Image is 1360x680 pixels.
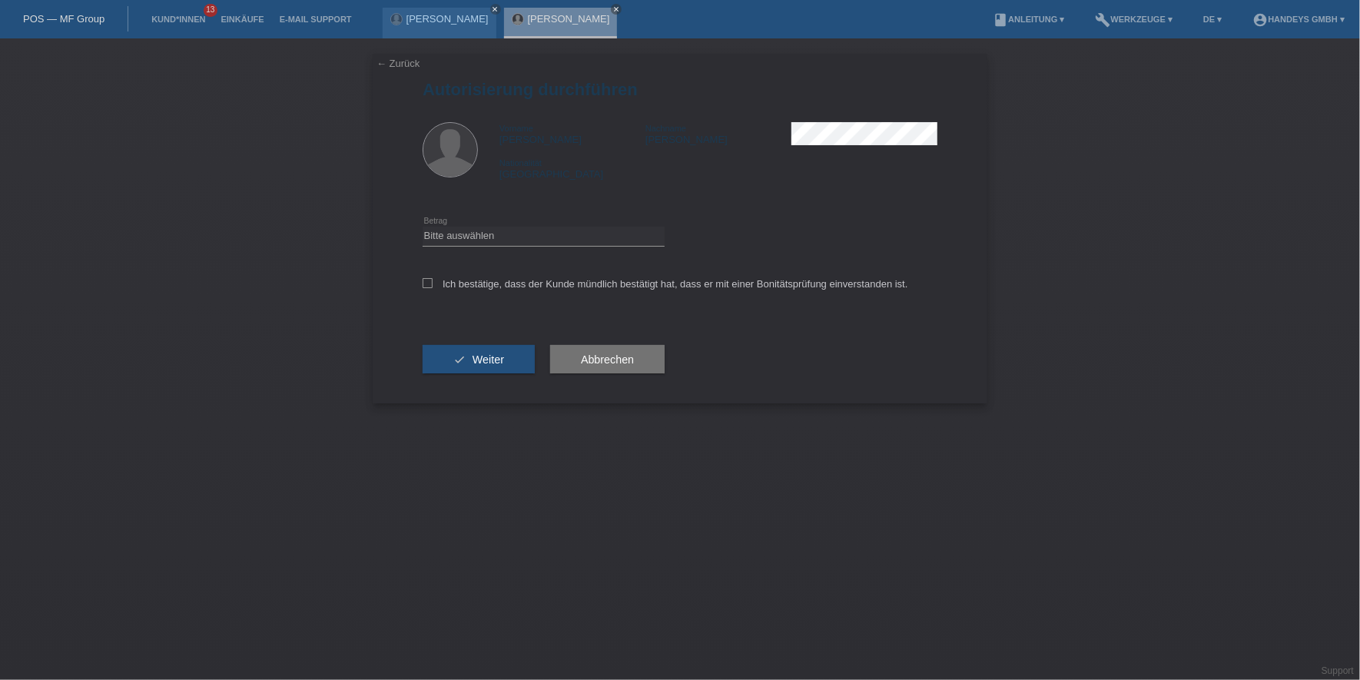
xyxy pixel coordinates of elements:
i: close [492,5,499,13]
a: ← Zurück [376,58,420,69]
h1: Autorisierung durchführen [423,80,937,99]
button: Abbrechen [550,345,665,374]
a: [PERSON_NAME] [406,13,489,25]
a: buildWerkzeuge ▾ [1088,15,1181,24]
a: close [490,4,501,15]
i: book [993,12,1008,28]
i: account_circle [1252,12,1268,28]
a: POS — MF Group [23,13,104,25]
a: bookAnleitung ▾ [985,15,1072,24]
div: [GEOGRAPHIC_DATA] [499,157,645,180]
span: Weiter [473,353,504,366]
span: Abbrechen [581,353,634,366]
a: account_circleHandeys GmbH ▾ [1245,15,1352,24]
span: 13 [204,4,217,17]
label: Ich bestätige, dass der Kunde mündlich bestätigt hat, dass er mit einer Bonitätsprüfung einversta... [423,278,908,290]
a: Kund*innen [144,15,213,24]
a: DE ▾ [1196,15,1229,24]
div: [PERSON_NAME] [645,122,791,145]
i: build [1096,12,1111,28]
div: [PERSON_NAME] [499,122,645,145]
span: Vorname [499,124,533,133]
i: check [453,353,466,366]
span: Nationalität [499,158,542,168]
a: [PERSON_NAME] [528,13,610,25]
i: close [612,5,620,13]
a: Einkäufe [213,15,271,24]
a: close [611,4,622,15]
a: Support [1322,665,1354,676]
span: Nachname [645,124,686,133]
button: check Weiter [423,345,535,374]
a: E-Mail Support [272,15,360,24]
